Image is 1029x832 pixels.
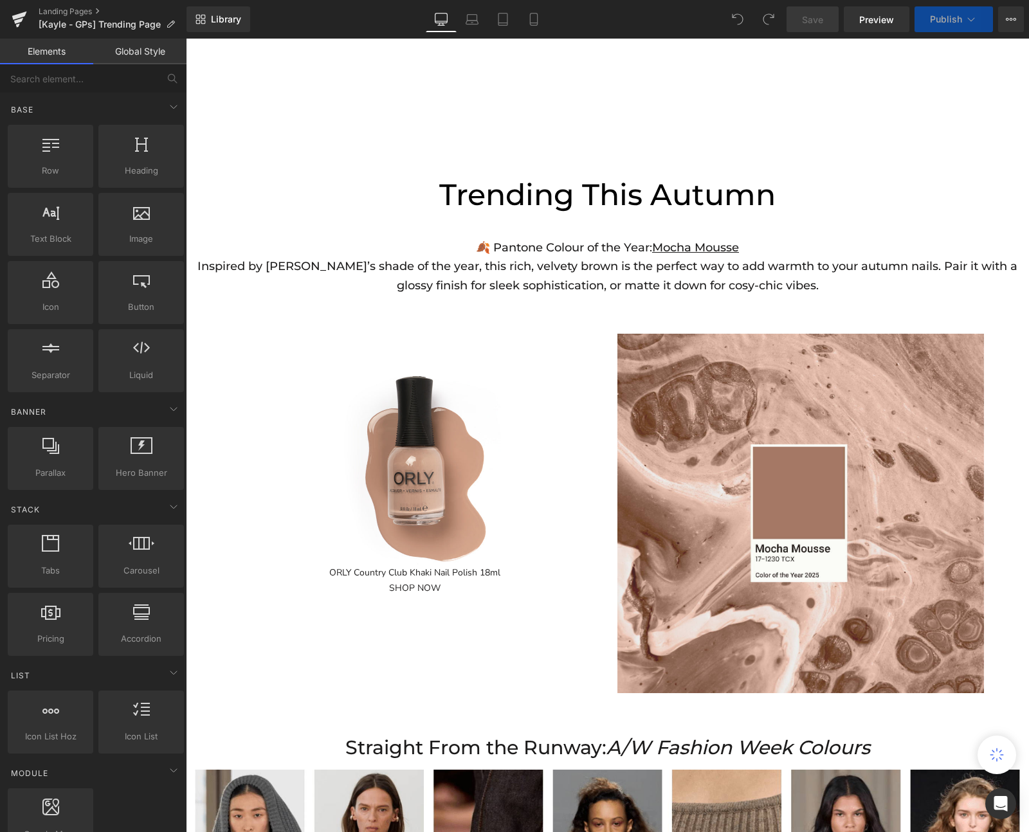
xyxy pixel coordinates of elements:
a: Open cart [753,18,811,30]
a: Desktop [426,6,457,32]
a: ORLY Country Club Khaki Nail Polish 18ml [143,527,314,541]
img: ORLY Beauty UK [365,8,478,42]
span: Base [10,104,35,116]
a: Global Style [93,39,187,64]
button: SHOP NOW [203,542,255,557]
span: Icon [12,300,89,314]
span: Row [12,164,89,177]
img: search [649,18,662,31]
span: List [10,669,32,682]
span: Hero Banner [102,466,180,480]
a: Pro [734,57,762,69]
iframe: To enrich screen reader interactions, please activate Accessibility in Grammarly extension settings [186,39,1029,832]
span: Publish [930,14,962,24]
span: Module [10,767,50,779]
span: Parallax [12,466,89,480]
a: Account [680,18,735,32]
span: Button [102,300,180,314]
span: Preview [859,13,894,26]
span: Icon List [102,730,180,743]
span: Pricing [12,632,89,646]
span: Tabs [12,564,89,577]
span: Library [211,14,241,25]
a: Laptop [457,6,487,32]
button: Undo [725,6,751,32]
span: Heading [102,164,180,177]
a: Landing Pages [39,6,187,17]
span: Accordion [102,632,180,646]
a: Nail SubscriptionNail Subscription [388,57,523,69]
span: 0 [797,18,806,30]
p: Inspired by [PERSON_NAME]’s shade of the year, this rich, velvety brown is the perfect way to add... [6,219,837,257]
span: Trending This Autumn [253,138,590,174]
span: Text Block [12,232,89,246]
a: Last Chance [550,57,641,69]
span: 🍂 Pantone Colour of the Year: [290,202,466,216]
a: Mocha Mousse [466,202,553,216]
span: Save [802,13,823,26]
span: Carousel [102,564,180,577]
span: Image [102,232,180,246]
button: Publish [915,6,993,32]
a: New Library [187,6,250,32]
a: Nail Care [290,57,361,69]
span: Icon List Hoz [12,730,89,743]
a: Gifts [668,57,707,69]
span: Stack [10,503,41,516]
button: Redo [756,6,781,32]
div: Open Intercom Messenger [985,788,1016,819]
button: More [998,6,1024,32]
a: Mobile [518,6,549,32]
span: Banner [10,406,48,418]
span: [Kayle - GPs] Trending Page [39,19,161,30]
span: Separator [12,368,89,382]
a: Preview [844,6,909,32]
img: ORLY Country Club Khaki Nail Polish 18ml [123,314,335,527]
a: Tablet [487,6,518,32]
span: SHOP NOW [203,543,255,556]
i: A/W Fashion Week Colours [421,697,684,721]
span: Liquid [102,368,180,382]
